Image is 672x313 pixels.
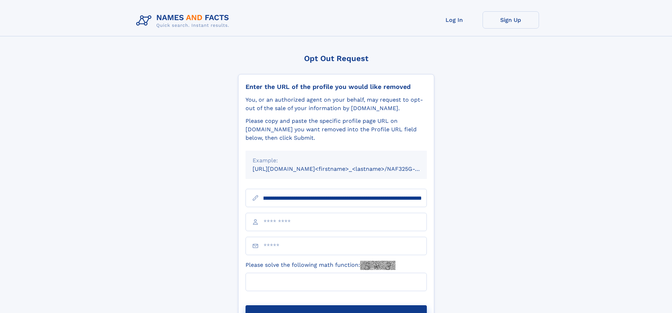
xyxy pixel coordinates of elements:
[246,117,427,142] div: Please copy and paste the specific profile page URL on [DOMAIN_NAME] you want removed into the Pr...
[253,165,440,172] small: [URL][DOMAIN_NAME]<firstname>_<lastname>/NAF325G-xxxxxxxx
[133,11,235,30] img: Logo Names and Facts
[238,54,434,63] div: Opt Out Request
[483,11,539,29] a: Sign Up
[246,261,395,270] label: Please solve the following math function:
[426,11,483,29] a: Log In
[246,96,427,113] div: You, or an authorized agent on your behalf, may request to opt-out of the sale of your informatio...
[253,156,420,165] div: Example:
[246,83,427,91] div: Enter the URL of the profile you would like removed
